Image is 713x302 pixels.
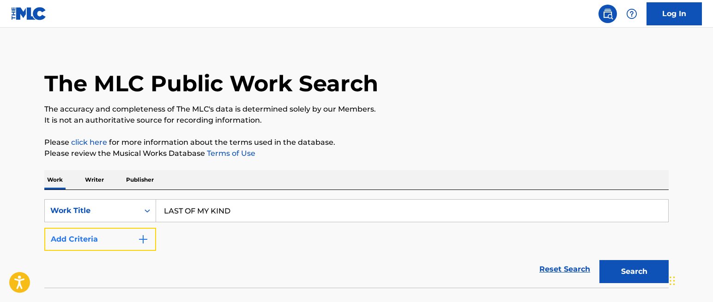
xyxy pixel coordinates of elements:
[44,115,669,126] p: It is not an authoritative source for recording information.
[602,8,613,19] img: search
[535,259,595,279] a: Reset Search
[44,70,378,97] h1: The MLC Public Work Search
[647,2,702,25] a: Log In
[138,234,149,245] img: 9d2ae6d4665cec9f34b9.svg
[44,170,66,189] p: Work
[205,149,255,158] a: Terms of Use
[626,8,637,19] img: help
[598,5,617,23] a: Public Search
[11,7,47,20] img: MLC Logo
[44,199,669,288] form: Search Form
[599,260,669,283] button: Search
[670,267,675,295] div: Drag
[44,228,156,251] button: Add Criteria
[44,137,669,148] p: Please for more information about the terms used in the database.
[44,148,669,159] p: Please review the Musical Works Database
[667,258,713,302] iframe: Chat Widget
[622,5,641,23] div: Help
[44,104,669,115] p: The accuracy and completeness of The MLC's data is determined solely by our Members.
[123,170,157,189] p: Publisher
[50,205,133,216] div: Work Title
[71,138,107,147] a: click here
[82,170,107,189] p: Writer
